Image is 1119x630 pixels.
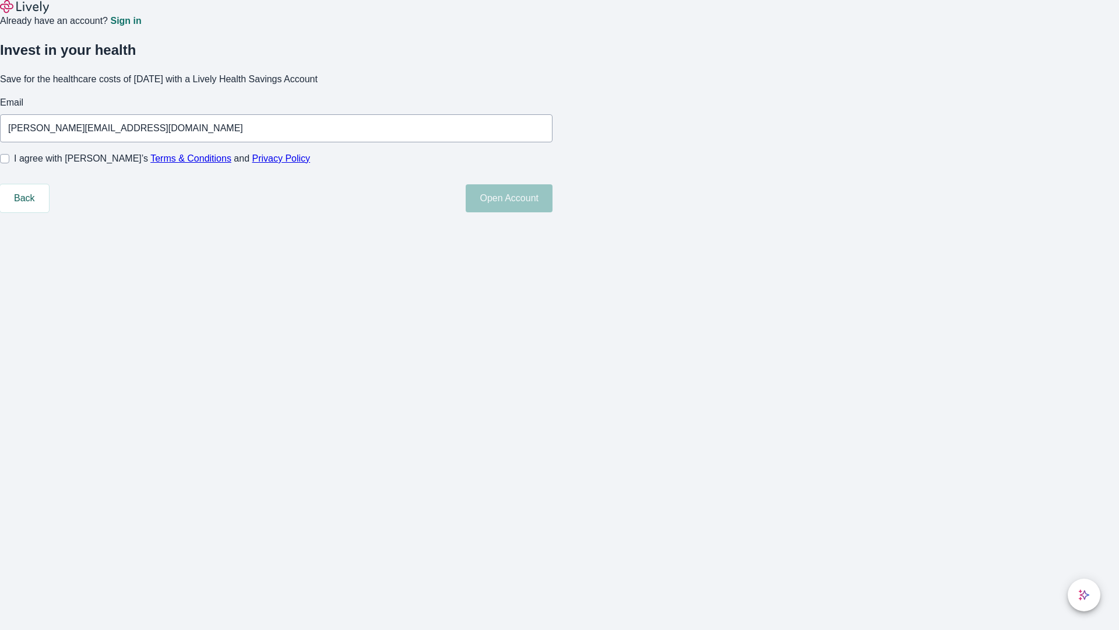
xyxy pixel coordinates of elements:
[1078,589,1090,601] svg: Lively AI Assistant
[14,152,310,166] span: I agree with [PERSON_NAME]’s and
[252,153,311,163] a: Privacy Policy
[150,153,231,163] a: Terms & Conditions
[110,16,141,26] a: Sign in
[1068,579,1100,611] button: chat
